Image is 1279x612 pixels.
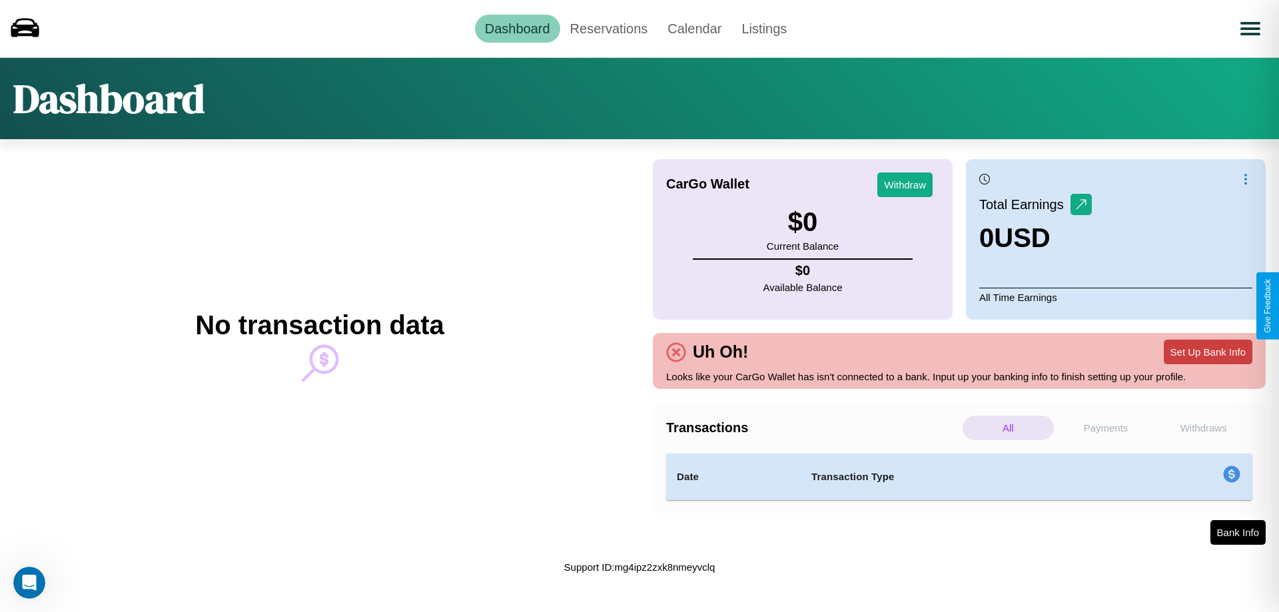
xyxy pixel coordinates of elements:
[1061,416,1152,440] p: Payments
[666,176,749,192] h4: CarGo Wallet
[767,237,839,255] p: Current Balance
[1210,520,1266,545] button: Bank Info
[666,368,1252,386] p: Looks like your CarGo Wallet has isn't connected to a bank. Input up your banking info to finish ...
[13,567,45,599] iframe: Intercom live chat
[1158,416,1249,440] p: Withdraws
[979,223,1092,253] h3: 0 USD
[1164,340,1252,364] button: Set Up Bank Info
[1263,279,1272,333] div: Give Feedback
[475,15,560,43] a: Dashboard
[963,416,1054,440] p: All
[666,420,959,436] h4: Transactions
[677,469,790,485] h4: Date
[731,15,797,43] a: Listings
[979,192,1070,216] p: Total Earnings
[877,172,933,197] button: Withdraw
[686,342,755,362] h4: Uh Oh!
[560,15,658,43] a: Reservations
[767,207,839,237] h3: $ 0
[811,469,1114,485] h4: Transaction Type
[666,454,1252,500] table: simple table
[763,263,843,278] h4: $ 0
[1232,10,1269,47] button: Open menu
[979,288,1252,306] p: All Time Earnings
[13,71,205,126] h1: Dashboard
[564,558,715,576] p: Support ID: mg4ipz2zxk8nmeyvclq
[657,15,731,43] a: Calendar
[195,310,444,340] h2: No transaction data
[763,278,843,296] p: Available Balance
